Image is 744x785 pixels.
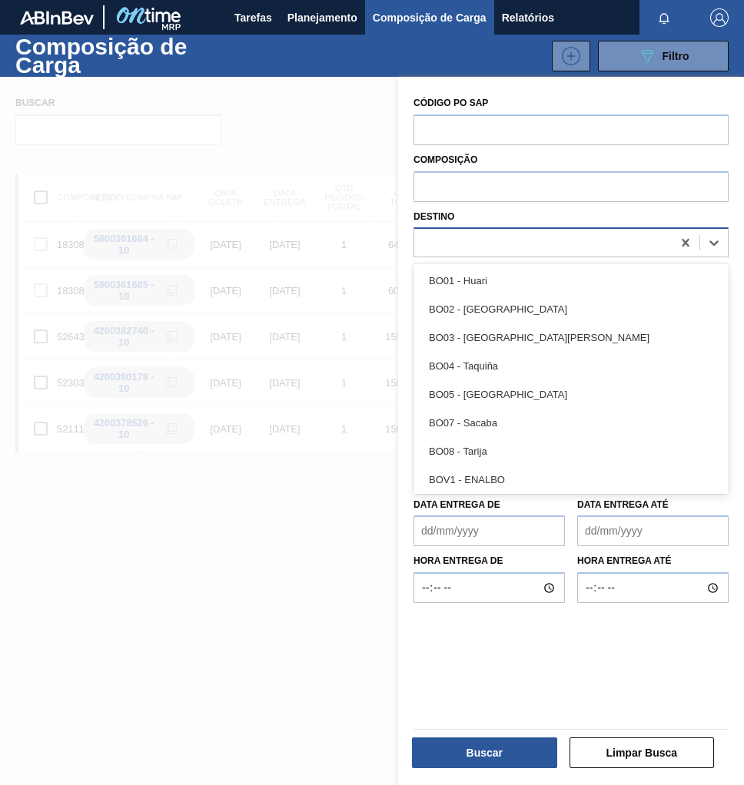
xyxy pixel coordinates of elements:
[373,8,487,27] span: Composição de Carga
[710,8,729,27] img: Logout
[639,7,689,28] button: Notificações
[414,437,729,465] div: BO08 - Tarija
[20,11,94,25] img: TNhmsLtSVTkK8tSr43FrP2fwEKptu5GPRR3wAAAABJRU5ErkJggg==
[414,98,488,108] label: Código PO SAP
[234,8,272,27] span: Tarefas
[412,737,557,768] button: Buscar
[577,499,669,510] label: Data entrega até
[414,211,454,222] label: Destino
[502,8,554,27] span: Relatórios
[414,295,729,323] div: BO02 - [GEOGRAPHIC_DATA]
[287,8,357,27] span: Planejamento
[414,515,565,546] input: dd/mm/yyyy
[414,380,729,409] div: BO05 - [GEOGRAPHIC_DATA]
[414,465,729,494] div: BOV1 - ENALBO
[414,267,729,295] div: BO01 - Huari
[414,499,500,510] label: Data entrega de
[598,41,729,71] button: Filtro
[414,550,565,572] label: Hora entrega de
[577,515,729,546] input: dd/mm/yyyy
[414,154,477,165] label: Composição
[577,550,729,572] label: Hora entrega até
[15,38,231,73] h1: Composição de Carga
[414,323,729,352] div: BO03 - [GEOGRAPHIC_DATA][PERSON_NAME]
[570,737,715,768] button: Limpar Busca
[544,41,590,71] div: Nova Composição
[414,352,729,380] div: BO04 - Taquiña
[414,409,729,437] div: BO07 - Sacaba
[663,50,689,62] span: Filtro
